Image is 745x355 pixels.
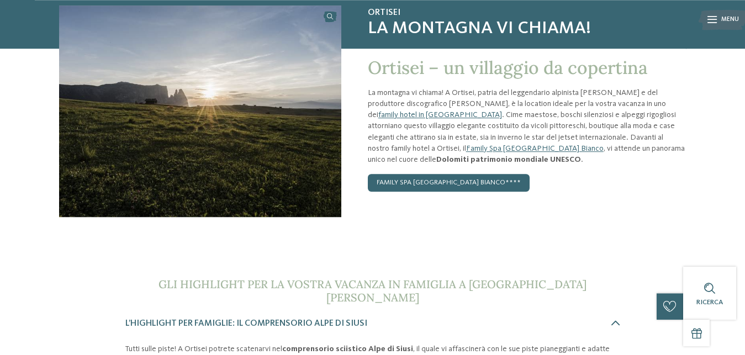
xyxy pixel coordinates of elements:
a: Family Spa [GEOGRAPHIC_DATA] Bianco**** [368,174,530,192]
span: L’highlight per famiglie: il comprensorio Alpe di Siusi [125,319,367,328]
a: Family Spa [GEOGRAPHIC_DATA] Bianco [466,145,604,152]
p: La montagna vi chiama! A Ortisei, patria del leggendario alpinista [PERSON_NAME] e del produttore... [368,87,686,165]
span: La montagna vi chiama! [368,18,686,39]
span: Ortisei – un villaggio da copertina [368,56,648,79]
span: Ricerca [696,299,723,306]
img: Il family hotel a Ortisei: le Dolomiti a un palmo di naso [59,6,341,217]
strong: comprensorio sciistico Alpe di Siusi [282,345,413,353]
span: Gli highlight per la vostra vacanza in famiglia a [GEOGRAPHIC_DATA][PERSON_NAME] [158,277,587,304]
span: Ortisei [368,8,686,18]
strong: Dolomiti patrimonio mondiale UNESCO [436,156,581,163]
a: family hotel in [GEOGRAPHIC_DATA] [378,111,502,119]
